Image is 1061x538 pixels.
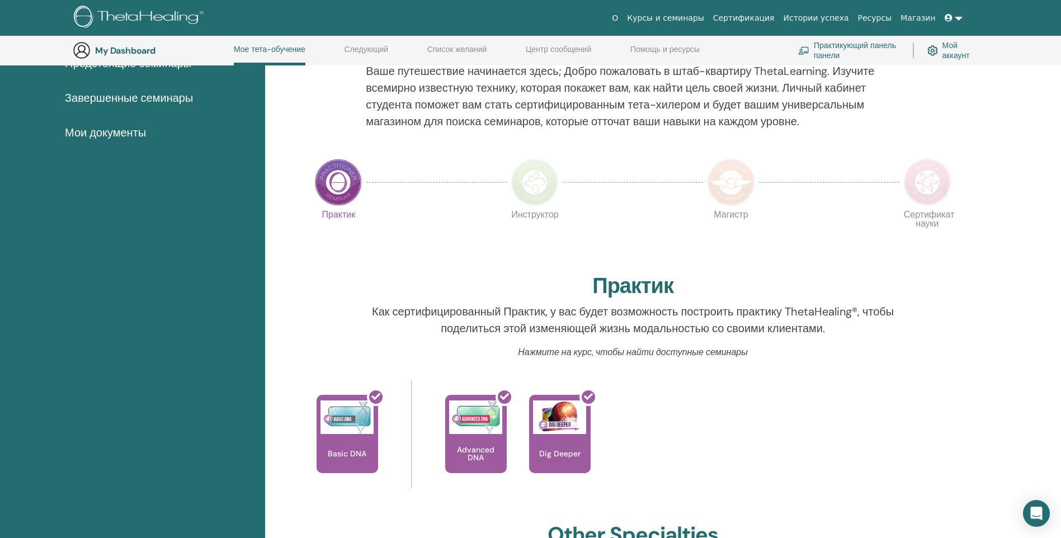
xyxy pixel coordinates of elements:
a: О [607,8,623,29]
img: generic-user-icon.jpg [73,41,91,59]
img: cog.svg [927,43,938,58]
a: Basic DNA Basic DNA [317,395,378,495]
p: Магистр [708,210,755,257]
p: Advanced DNA [445,446,507,461]
p: Как сертифицированный Практик, у вас будет возможность построить практику ThetaHealing®, чтобы по... [366,303,900,337]
a: Следующий [345,45,389,63]
a: Магазин [896,8,940,29]
img: logo.png [74,6,208,31]
img: Advanced DNA [449,400,502,434]
p: Нажмите на курс, чтобы найти доступные семинары [366,346,900,359]
a: Курсы и семинары [623,8,709,29]
a: Практикующий панель панели [798,38,899,63]
a: Сертификация [709,8,779,29]
h2: Практик [592,273,673,299]
p: Ваше путешествие начинается здесь; Добро пожаловать в штаб-квартиру ThetaLearning. Изучите всемир... [366,63,900,130]
a: Dig Deeper Dig Deeper [529,395,591,495]
a: Список желаний [427,45,487,63]
img: Master [708,159,755,206]
h3: My Dashboard [95,45,207,56]
img: Certificate of Science [904,159,951,206]
img: Practitioner [315,159,362,206]
a: Мой аккаунт [927,38,977,63]
img: Instructor [511,159,558,206]
span: Завершенные семинары [65,89,193,106]
p: Сертификат науки [904,210,951,257]
a: Мое тета-обучение [234,45,305,65]
img: Basic DNA [320,400,374,434]
p: Практик [315,210,362,257]
span: Мои документы [65,124,146,141]
a: Помощь и ресурсы [630,45,700,63]
p: Инструктор [511,210,558,257]
a: Ресурсы [853,8,897,29]
div: Open Intercom Messenger [1023,500,1050,527]
p: Dig Deeper [535,450,585,457]
a: Центр сообщений [526,45,591,63]
a: Advanced DNA Advanced DNA [445,395,507,495]
img: chalkboard-teacher.svg [798,46,809,55]
img: Dig Deeper [533,400,586,434]
a: Истории успеха [779,8,853,29]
